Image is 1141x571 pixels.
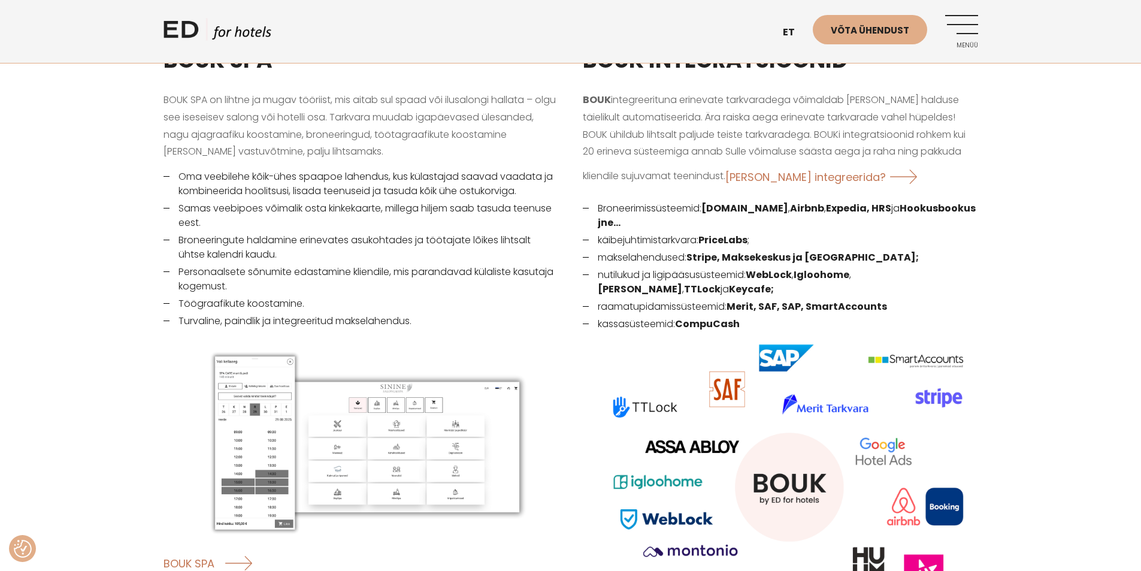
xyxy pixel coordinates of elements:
[164,170,559,198] li: Oma veebilehe kõik-ühes spaapoe lahendus, kus külastajad saavad vaadata ja kombineerida hoolitsus...
[14,540,32,558] button: Nõusolekueelistused
[14,540,32,558] img: Revisit consent button
[727,300,887,313] strong: Merit, SAF, SAP, SmartAccounts
[684,282,721,296] strong: TTLock
[164,233,559,262] li: Broneeringute haldamine erinevates asukohtades ja töötajate lõikes lihtsalt ühtse kalendri kaudu.
[725,161,928,192] a: [PERSON_NAME] integreerida?
[164,343,559,541] img: Spaa_broneerimissusteem.png
[583,300,978,314] li: raamatupidamissüsteemid:
[777,18,813,47] a: et
[164,201,559,230] li: Samas veebipoes võimalik osta kinkekaarte, millega hiljem saab tasuda teenuse eest.
[598,282,682,296] strong: [PERSON_NAME]
[826,201,891,215] strong: Expedia, HRS
[164,92,559,161] p: BOUK SPA on lihtne ja mugav tööriist, mis aitab sul spaad või ilusalongi hallata – olgu see isese...
[813,15,927,44] a: Võta ühendust
[675,317,740,331] strong: CompuCash
[583,201,978,230] li: Broneerimissüsteemid: , , ja
[164,314,559,328] li: Turvaline, paindlik ja integreeritud makselahendus.
[598,201,976,229] strong: Hookusbookus jne…
[164,18,271,48] a: ED HOTELS
[583,233,978,247] li: käibejuhtimistarkvara: ;
[701,201,788,215] strong: [DOMAIN_NAME]
[729,282,774,296] strong: Keycafe;
[164,265,559,294] li: Personaalsete sõnumite edastamine kliendile, mis parandavad külaliste kasutaja kogemust.
[945,15,978,48] a: Menüü
[746,268,792,282] strong: WebLock
[583,250,978,265] li: makselahendused:
[945,42,978,49] span: Menüü
[794,268,849,282] strong: Igloohome
[583,92,978,192] p: integreerituna erinevate tarkvaradega võimaldab [PERSON_NAME] halduse täielikult automatiseerida....
[790,201,824,215] strong: Airbnb
[686,250,919,264] strong: Stripe, Maksekeskus ja [GEOGRAPHIC_DATA];
[698,233,747,247] strong: PriceLabs
[583,93,611,107] strong: BOUK
[164,297,559,311] li: Töögraafikute koostamine.
[583,268,978,297] li: nutilukud ja ligipääsusüsteemid: , , , ja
